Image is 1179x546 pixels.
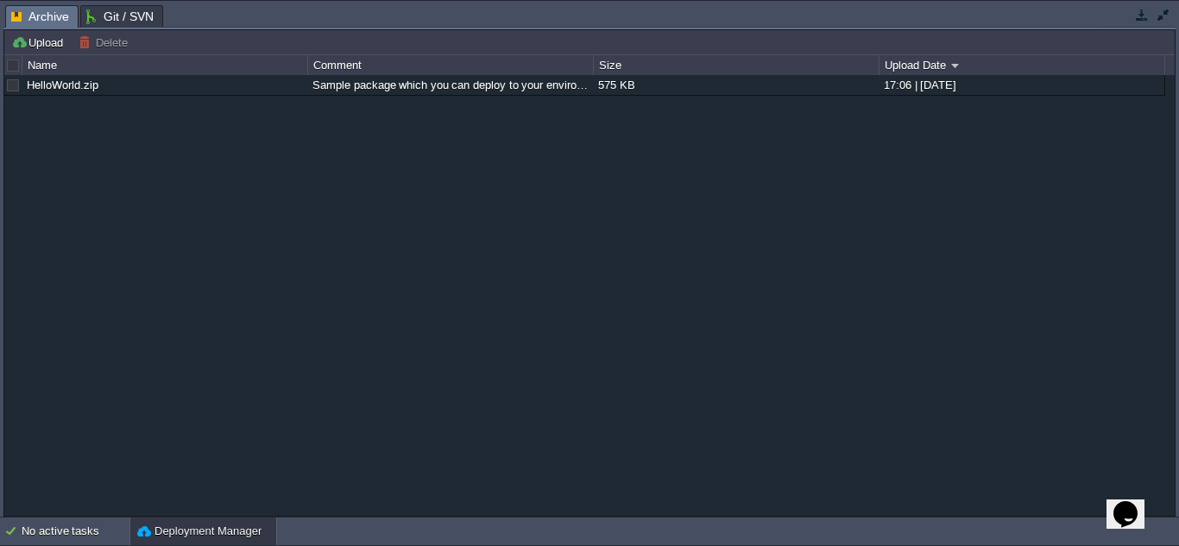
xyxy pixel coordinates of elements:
div: No active tasks [22,518,129,545]
a: HelloWorld.zip [27,78,98,91]
div: Comment [309,55,593,75]
button: Upload [11,35,68,50]
iframe: chat widget [1106,477,1162,529]
div: 575 KB [594,75,878,95]
div: Sample package which you can deploy to your environment. Feel free to delete and upload a package... [308,75,592,95]
span: Git / SVN [86,6,154,27]
div: Name [23,55,307,75]
div: Upload Date [880,55,1164,75]
button: Deployment Manager [137,523,262,540]
div: 17:06 | [DATE] [880,75,1163,95]
div: Size [595,55,879,75]
button: Delete [79,35,133,50]
span: Archive [11,6,69,28]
